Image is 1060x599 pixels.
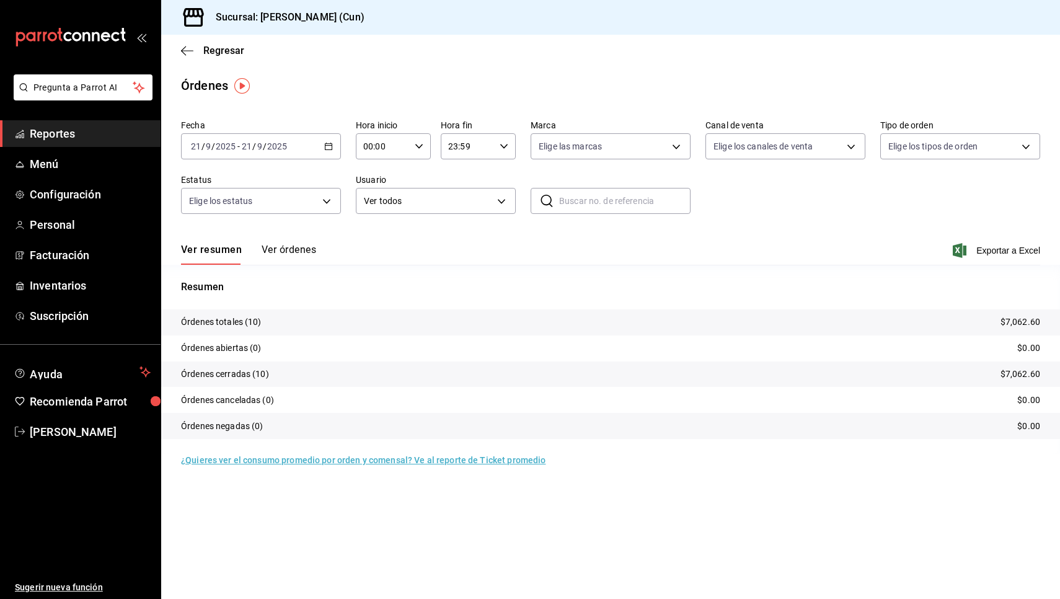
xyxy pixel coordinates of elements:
p: $7,062.60 [1000,368,1040,381]
span: Ver todos [364,195,493,208]
span: [PERSON_NAME] [30,424,151,440]
input: ---- [215,141,236,151]
span: - [237,141,240,151]
span: Regresar [203,45,244,56]
p: Órdenes abiertas (0) [181,342,262,355]
span: / [201,141,205,151]
span: Suscripción [30,308,151,324]
div: Órdenes [181,76,228,95]
label: Tipo de orden [880,121,1040,130]
p: $0.00 [1017,420,1040,433]
span: Pregunta a Parrot AI [33,81,133,94]
label: Canal de venta [705,121,865,130]
p: $7,062.60 [1000,316,1040,329]
span: Inventarios [30,277,151,294]
input: -- [241,141,252,151]
span: Ayuda [30,365,135,379]
a: Pregunta a Parrot AI [9,90,152,103]
div: navigation tabs [181,244,316,265]
label: Fecha [181,121,341,130]
input: Buscar no. de referencia [559,189,691,213]
p: Órdenes cerradas (10) [181,368,269,381]
span: Elige las marcas [539,140,602,153]
span: / [252,141,256,151]
p: Órdenes canceladas (0) [181,394,274,407]
label: Hora fin [441,121,516,130]
h3: Sucursal: [PERSON_NAME] (Cun) [206,10,364,25]
p: Resumen [181,280,1040,295]
a: ¿Quieres ver el consumo promedio por orden y comensal? Ve al reporte de Ticket promedio [181,455,545,465]
input: -- [257,141,263,151]
label: Estatus [181,175,341,184]
span: Sugerir nueva función [15,581,151,594]
button: Exportar a Excel [955,243,1040,258]
span: Configuración [30,186,151,203]
label: Marca [531,121,691,130]
img: Tooltip marker [234,78,250,94]
p: Órdenes negadas (0) [181,420,263,433]
span: Menú [30,156,151,172]
button: Pregunta a Parrot AI [14,74,152,100]
span: / [263,141,267,151]
span: Facturación [30,247,151,264]
button: Regresar [181,45,244,56]
span: Reportes [30,125,151,142]
label: Hora inicio [356,121,431,130]
span: Elige los canales de venta [713,140,813,153]
span: Elige los tipos de orden [888,140,978,153]
span: / [211,141,215,151]
span: Elige los estatus [189,195,252,207]
p: $0.00 [1017,394,1040,407]
button: Ver órdenes [262,244,316,265]
button: Ver resumen [181,244,242,265]
button: open_drawer_menu [136,32,146,42]
span: Recomienda Parrot [30,393,151,410]
input: ---- [267,141,288,151]
span: Personal [30,216,151,233]
input: -- [190,141,201,151]
p: $0.00 [1017,342,1040,355]
label: Usuario [356,175,516,184]
input: -- [205,141,211,151]
p: Órdenes totales (10) [181,316,262,329]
